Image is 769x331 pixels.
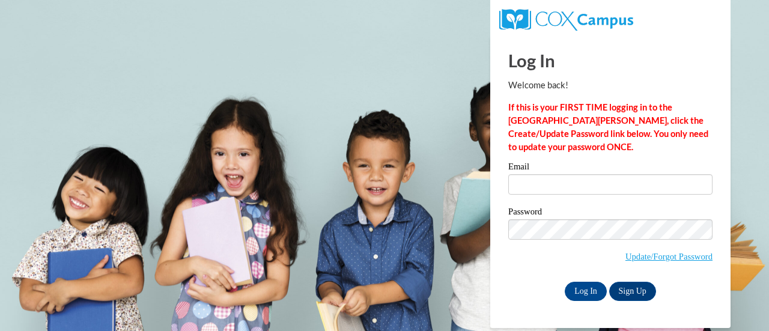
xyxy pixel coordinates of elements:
p: Welcome back! [508,79,713,92]
a: COX Campus [499,14,633,24]
img: COX Campus [499,9,633,31]
input: Log In [565,282,607,301]
h1: Log In [508,48,713,73]
label: Email [508,162,713,174]
a: Sign Up [609,282,656,301]
a: Update/Forgot Password [625,252,713,261]
strong: If this is your FIRST TIME logging in to the [GEOGRAPHIC_DATA][PERSON_NAME], click the Create/Upd... [508,102,708,152]
label: Password [508,207,713,219]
